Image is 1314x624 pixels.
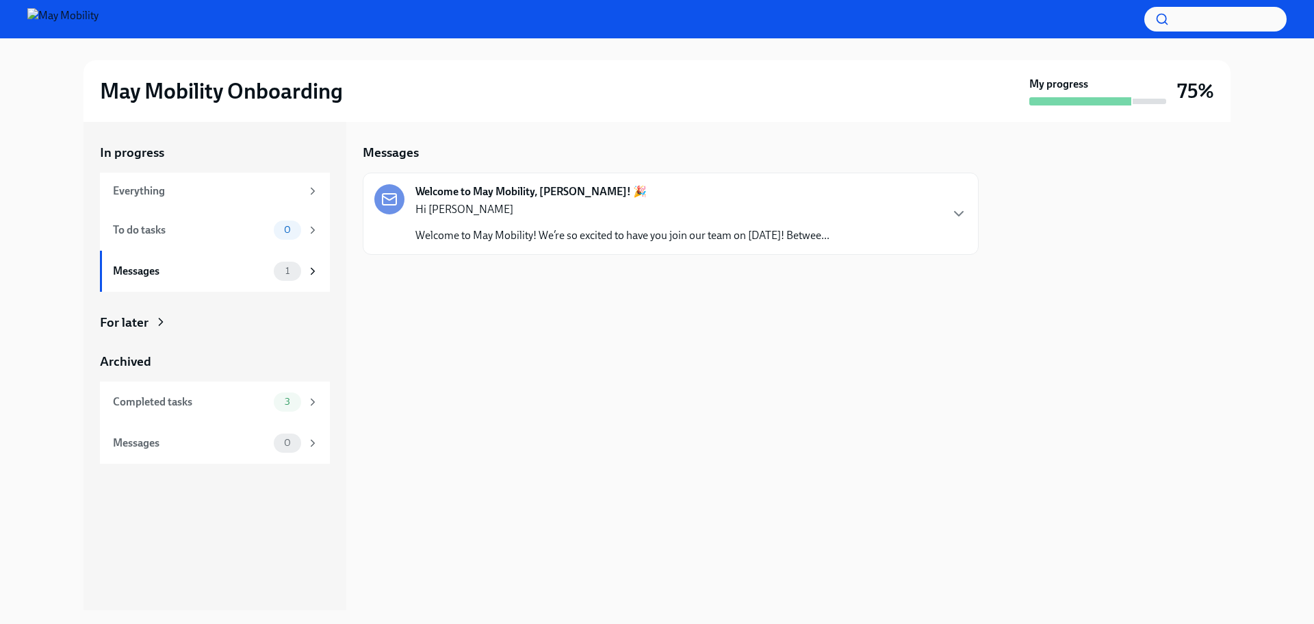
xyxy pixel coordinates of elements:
p: Hi [PERSON_NAME] [415,202,829,217]
span: 0 [276,225,299,235]
a: In progress [100,144,330,162]
h5: Messages [363,144,419,162]
span: 0 [276,438,299,448]
p: Welcome to May Mobility! We’re so excited to have you join our team on [DATE]! Betwee... [415,228,829,243]
a: For later [100,314,330,332]
img: May Mobility [27,8,99,30]
div: Messages [113,264,268,279]
h2: May Mobility Onboarding [100,77,343,105]
div: Messages [113,436,268,451]
a: Archived [100,353,330,371]
a: To do tasks0 [100,210,330,251]
strong: My progress [1029,77,1088,92]
a: Messages1 [100,251,330,292]
span: 1 [277,266,298,276]
strong: Welcome to May Mobility, [PERSON_NAME]! 🎉 [415,184,647,199]
a: Everything [100,173,330,210]
div: Completed tasks [113,395,268,410]
div: To do tasks [113,223,268,238]
a: Messages0 [100,423,330,464]
div: For later [100,314,149,332]
div: Everything [113,184,301,199]
a: Completed tasks3 [100,382,330,423]
h3: 75% [1177,79,1214,103]
span: 3 [276,397,298,407]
